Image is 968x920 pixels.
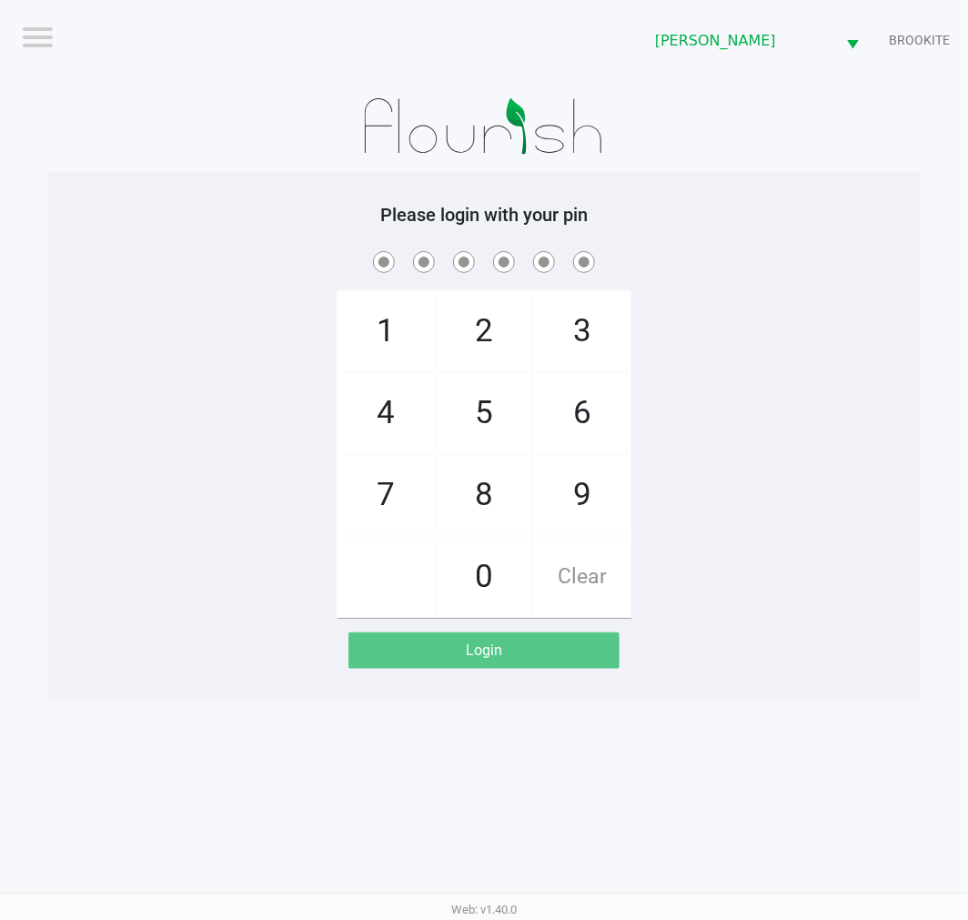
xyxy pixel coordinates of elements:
[534,373,630,453] span: 6
[61,204,907,226] h5: Please login with your pin
[436,291,532,371] span: 2
[451,903,517,916] span: Web: v1.40.0
[338,373,434,453] span: 4
[436,455,532,535] span: 8
[338,291,434,371] span: 1
[835,19,870,62] button: Select
[534,455,630,535] span: 9
[338,455,434,535] span: 7
[534,291,630,371] span: 3
[655,30,824,52] span: [PERSON_NAME]
[436,537,532,617] span: 0
[436,373,532,453] span: 5
[534,537,630,617] span: Clear
[889,31,950,50] span: BROOKITE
